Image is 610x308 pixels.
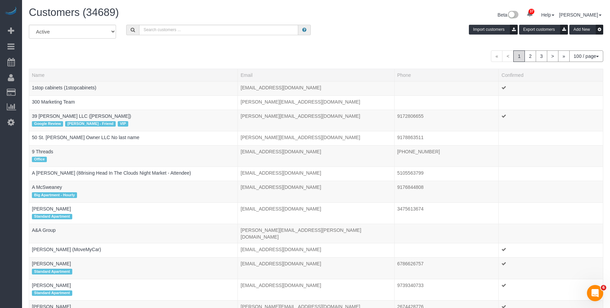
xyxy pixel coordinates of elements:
a: [PERSON_NAME] [32,283,71,288]
a: Help [541,12,554,18]
td: Phone [394,258,499,279]
td: Name [29,145,238,167]
td: Name [29,81,238,95]
span: < [502,50,514,62]
td: Phone [394,81,499,95]
td: Email [238,202,394,224]
td: Confirmed [499,243,603,258]
span: Customers (34689) [29,6,119,18]
span: Office [32,157,47,162]
div: Tags [32,289,235,298]
td: Phone [394,279,499,300]
a: > [547,50,558,62]
span: Standard Apartment [32,269,72,274]
td: Phone [394,131,499,145]
a: A [PERSON_NAME] (88rising Head In The Clouds Night Market - Attendee) [32,170,191,176]
td: Email [238,131,394,145]
th: Email [238,69,394,81]
td: Phone [394,167,499,181]
td: Email [238,167,394,181]
td: Name [29,243,238,258]
img: New interface [507,11,518,20]
nav: Pagination navigation [491,50,603,62]
th: Name [29,69,238,81]
span: Standard Apartment [32,214,72,219]
th: Confirmed [499,69,603,81]
td: Phone [394,243,499,258]
span: Big Apartment - Hourly [32,192,77,198]
div: Tags [32,253,235,255]
a: 9 Threads [32,149,53,154]
td: Name [29,258,238,279]
a: [PERSON_NAME] [559,12,602,18]
td: Email [238,181,394,202]
div: Tags [32,141,235,142]
td: Confirmed [499,181,603,202]
button: Export customers [519,25,568,35]
td: Confirmed [499,258,603,279]
td: Confirmed [499,95,603,110]
div: Tags [32,119,235,128]
span: 6 [601,285,606,290]
td: Confirmed [499,224,603,243]
span: « [491,50,502,62]
td: Confirmed [499,167,603,181]
a: [PERSON_NAME] (MoveMyCar) [32,247,101,252]
img: Automaid Logo [4,7,18,16]
a: » [558,50,570,62]
td: Phone [394,110,499,131]
td: Phone [394,95,499,110]
a: [PERSON_NAME] [32,206,71,212]
iframe: Intercom live chat [587,285,603,301]
td: Email [238,224,394,243]
td: Confirmed [499,145,603,167]
button: Import customers [469,25,518,35]
td: Email [238,258,394,279]
span: 37 [529,9,534,14]
span: [PERSON_NAME] - Friend [65,121,116,127]
td: Email [238,279,394,300]
td: Name [29,95,238,110]
th: Phone [394,69,499,81]
button: Add New [569,25,603,35]
button: 100 / page [569,50,603,62]
div: Tags [32,267,235,276]
a: A McSweaney [32,184,62,190]
span: Standard Apartment [32,290,72,296]
td: Name [29,131,238,145]
td: Name [29,279,238,300]
span: Google Review [32,121,63,127]
td: Email [238,81,394,95]
td: Phone [394,145,499,167]
td: Email [238,145,394,167]
td: Name [29,167,238,181]
a: 1stop cabinets (1stopcabinets) [32,85,96,90]
td: Name [29,202,238,224]
td: Name [29,181,238,202]
td: Email [238,110,394,131]
a: 300 Marketing Team [32,99,75,105]
div: Tags [32,155,235,164]
a: 39 [PERSON_NAME] LLC ([PERSON_NAME]) [32,113,131,119]
a: 50 St. [PERSON_NAME] Owner LLC No last name [32,135,139,140]
td: Confirmed [499,81,603,95]
input: Search customers ... [139,25,298,35]
a: 2 [525,50,536,62]
td: Confirmed [499,110,603,131]
td: Phone [394,224,499,243]
td: Phone [394,181,499,202]
div: Tags [32,234,235,235]
td: Confirmed [499,202,603,224]
td: Email [238,95,394,110]
a: Beta [498,12,519,18]
a: [PERSON_NAME] [32,261,71,266]
a: A&A Group [32,227,56,233]
td: Confirmed [499,279,603,300]
a: 3 [536,50,547,62]
div: Tags [32,176,235,178]
div: Tags [32,191,235,199]
td: Email [238,243,394,258]
div: Tags [32,91,235,93]
td: Confirmed [499,131,603,145]
td: Name [29,224,238,243]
